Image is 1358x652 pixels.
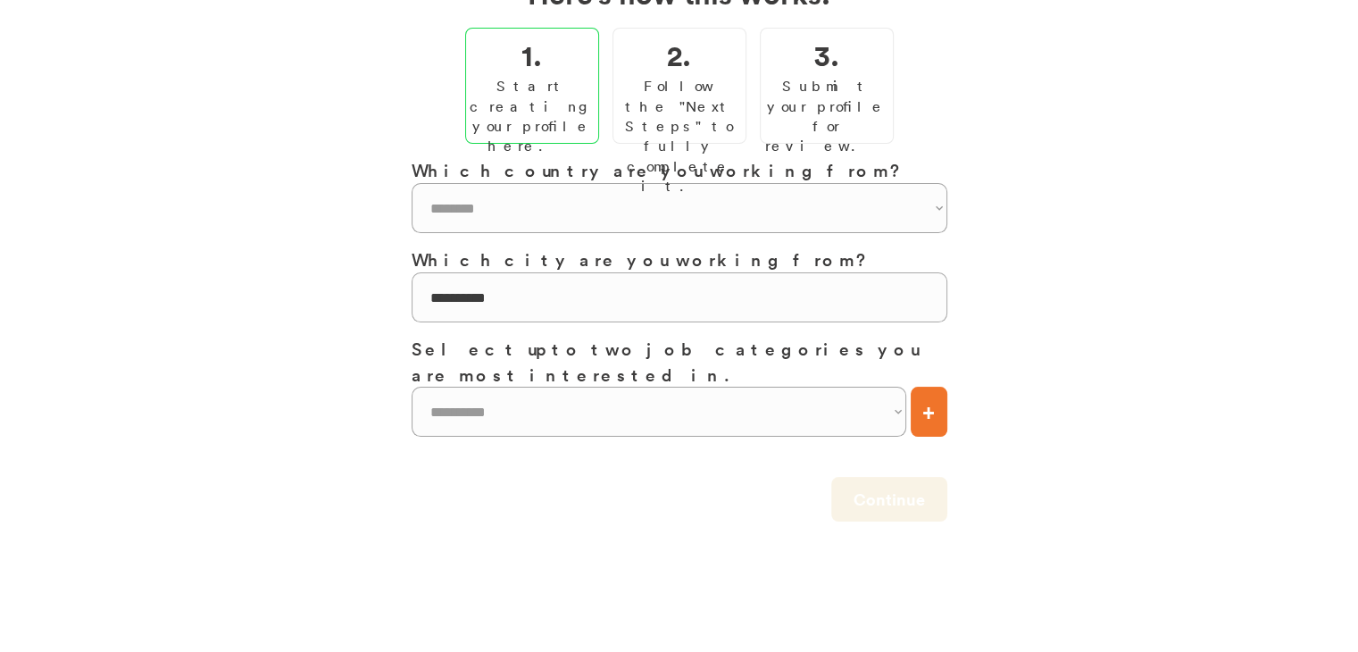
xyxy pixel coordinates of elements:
[618,76,741,196] div: Follow the "Next Steps" to fully complete it.
[765,76,888,156] div: Submit your profile for review.
[911,387,947,437] button: +
[470,76,595,156] div: Start creating your profile here.
[412,247,947,272] h3: Which city are you working from?
[412,157,947,183] h3: Which country are you working from?
[667,33,691,76] h2: 2.
[521,33,542,76] h2: 1.
[814,33,839,76] h2: 3.
[831,477,947,522] button: Continue
[412,336,947,387] h3: Select up to two job categories you are most interested in.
